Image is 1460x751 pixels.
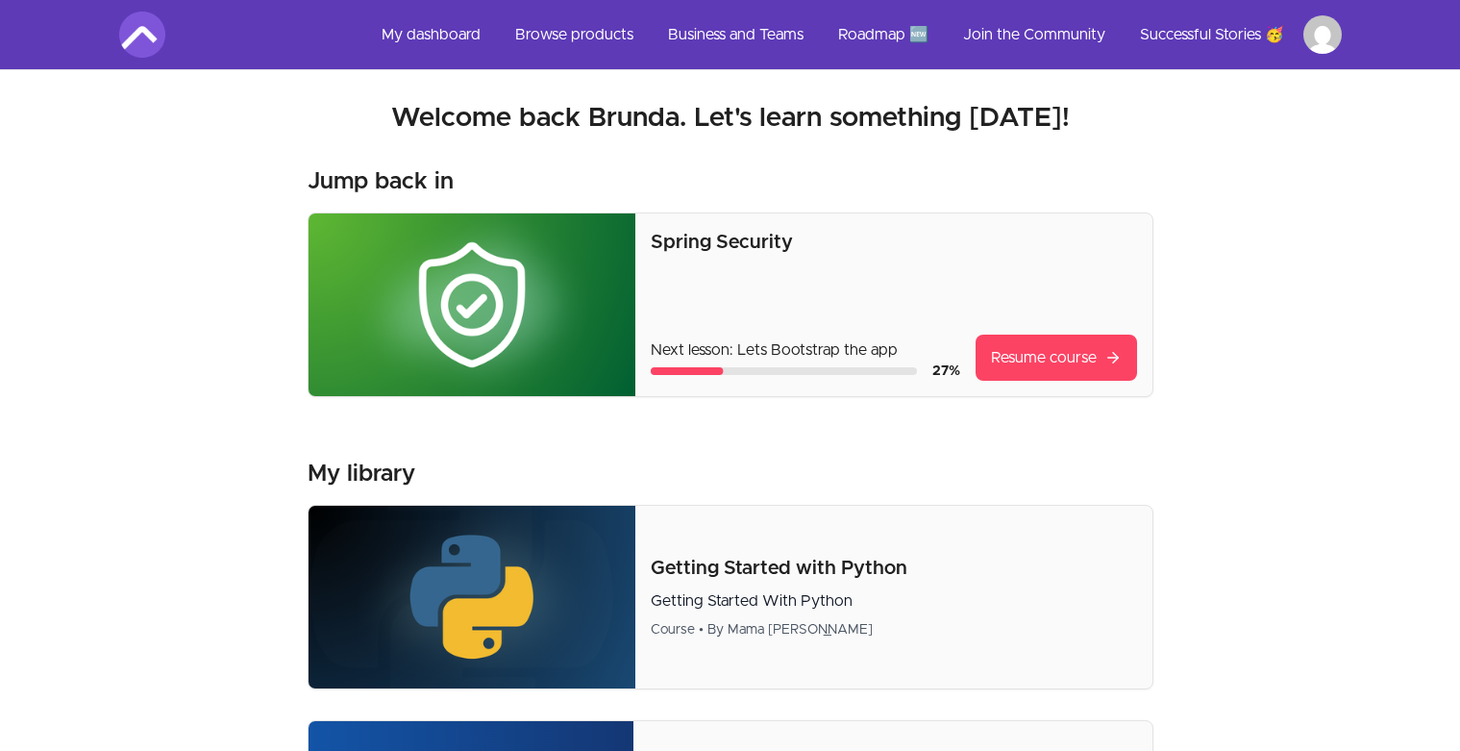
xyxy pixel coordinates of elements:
a: Business and Teams [653,12,819,58]
span: 27 % [932,364,960,378]
div: Course progress [651,367,916,375]
a: Successful Stories 🥳 [1125,12,1299,58]
h3: My library [308,459,415,489]
a: Browse products [500,12,649,58]
a: My dashboard [366,12,496,58]
p: Getting Started With Python [651,589,1136,613]
img: Amigoscode logo [119,12,165,58]
a: Resume course [976,335,1137,381]
div: Course • By Mama [PERSON_NAME] [651,620,1136,639]
p: Spring Security [651,229,1136,256]
a: Product image for Getting Started with PythonGetting Started with PythonGetting Started With Pyth... [308,505,1153,689]
a: Join the Community [948,12,1121,58]
a: Roadmap 🆕 [823,12,944,58]
h3: Jump back in [308,166,454,197]
nav: Main [366,12,1342,58]
h2: Welcome back Brunda. Let's learn something [DATE]! [119,101,1342,136]
p: Next lesson: Lets Bootstrap the app [651,338,959,362]
img: Product image for Getting Started with Python [309,506,636,688]
img: Product image for Spring Security [309,213,636,396]
p: Getting Started with Python [651,555,1136,582]
img: Profile image for Brunda V [1303,15,1342,54]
